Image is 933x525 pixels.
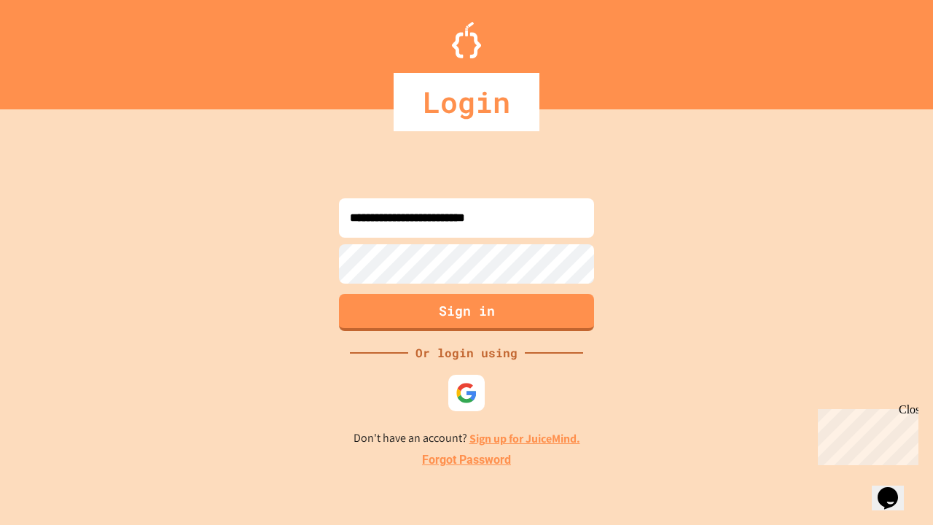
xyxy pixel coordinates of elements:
iframe: chat widget [812,403,918,465]
div: Or login using [408,344,525,362]
a: Forgot Password [422,451,511,469]
div: Chat with us now!Close [6,6,101,93]
img: Logo.svg [452,22,481,58]
p: Don't have an account? [354,429,580,448]
img: google-icon.svg [456,382,477,404]
button: Sign in [339,294,594,331]
iframe: chat widget [872,467,918,510]
div: Login [394,73,539,131]
a: Sign up for JuiceMind. [469,431,580,446]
